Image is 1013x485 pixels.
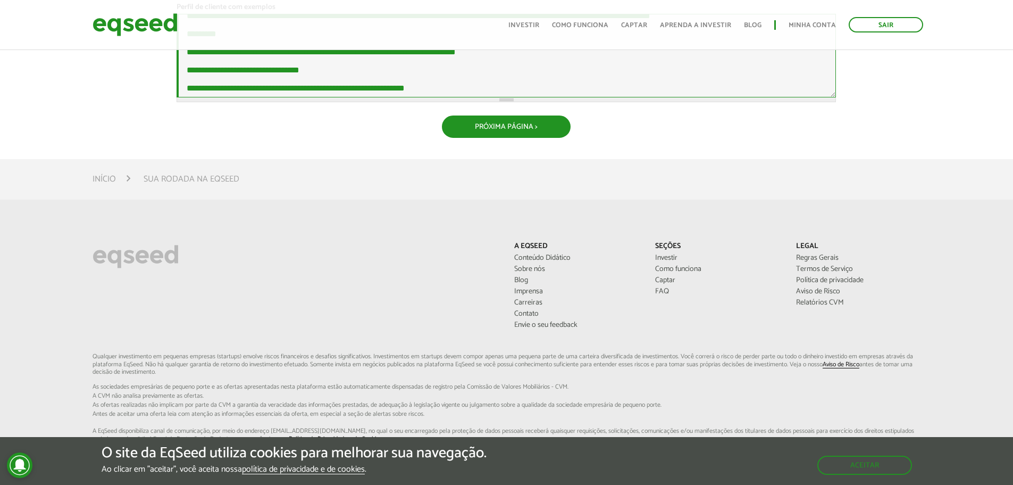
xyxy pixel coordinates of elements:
p: Qualquer investimento em pequenas empresas (startups) envolve riscos financeiros e desafios signi... [93,353,921,443]
a: Blog [514,277,639,284]
a: Aprenda a investir [660,22,731,29]
a: Como funciona [655,266,780,273]
a: Política de privacidade [796,277,921,284]
a: Investir [655,254,780,262]
a: Termos de Serviço [796,266,921,273]
button: Aceitar [817,456,912,475]
a: Regras Gerais [796,254,921,262]
p: Legal [796,242,921,251]
a: Minha conta [789,22,836,29]
a: Envie o seu feedback [514,322,639,329]
a: Como funciona [552,22,608,29]
a: política de privacidade e de cookies [242,465,365,474]
a: FAQ [655,288,780,295]
a: Sobre nós [514,266,639,273]
p: Seções [655,242,780,251]
img: EqSeed [93,11,178,39]
a: Blog [744,22,761,29]
a: Captar [655,277,780,284]
a: Carreiras [514,299,639,307]
a: Aviso de Risco [796,288,921,295]
a: Relatórios CVM [796,299,921,307]
a: Conteúdo Didático [514,254,639,262]
a: Sair [849,17,923,32]
button: Próxima Página > [442,116,571,138]
p: A EqSeed [514,242,639,251]
span: Antes de aceitar uma oferta leia com atenção as informações essenciais da oferta, em especial... [93,411,921,417]
a: Imprensa [514,288,639,295]
a: Início [93,175,116,184]
a: Política de Privacidade e de Cookies [289,436,382,443]
li: Sua rodada na EqSeed [144,172,239,186]
a: Investir [508,22,539,29]
img: EqSeed Logo [93,242,179,271]
span: As sociedades empresárias de pequeno porte e as ofertas apresentadas nesta plataforma estão aut... [93,384,921,390]
h5: O site da EqSeed utiliza cookies para melhorar sua navegação. [102,445,487,462]
a: Aviso de Risco [823,361,859,368]
p: Ao clicar em "aceitar", você aceita nossa . [102,464,487,474]
span: As ofertas realizadas não implicam por parte da CVM a garantia da veracidade das informações p... [93,402,921,408]
a: Captar [621,22,647,29]
a: Contato [514,310,639,318]
span: A CVM não analisa previamente as ofertas. [93,393,921,399]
